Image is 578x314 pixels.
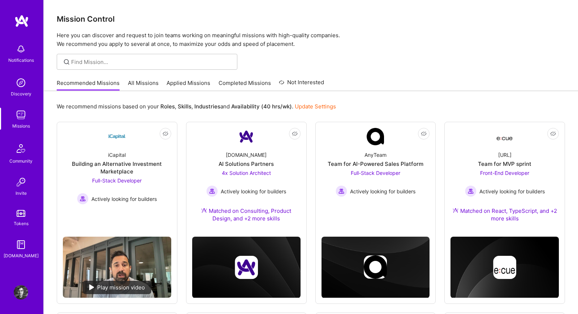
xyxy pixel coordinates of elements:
img: cover [192,237,301,298]
i: icon SearchGrey [62,58,71,66]
img: Company Logo [496,130,513,143]
img: play [89,284,94,290]
img: Company Logo [238,128,255,145]
span: 4x Solution Architect [222,170,271,176]
div: Matched on Consulting, Product Design, and +2 more skills [192,207,301,222]
div: AI Solutions Partners [219,160,274,168]
div: Team for MVP sprint [478,160,531,168]
span: Actively looking for builders [221,188,286,195]
img: guide book [14,237,28,252]
div: Building an Alternative Investment Marketplace [63,160,171,175]
img: User Avatar [14,285,28,300]
span: Full-Stack Developer [92,177,142,184]
div: [URL] [498,151,512,159]
h3: Mission Control [57,14,565,23]
p: We recommend missions based on your , , and . [57,103,336,110]
b: Roles [160,103,175,110]
span: Actively looking for builders [479,188,545,195]
p: Here you can discover and request to join teams working on meaningful missions with high-quality ... [57,31,565,48]
div: [DOMAIN_NAME] [4,252,39,259]
b: Industries [194,103,220,110]
div: Missions [12,122,30,130]
div: Community [9,157,33,165]
a: Update Settings [295,103,336,110]
div: Play mission video [83,281,151,294]
img: Actively looking for builders [77,193,89,205]
img: Actively looking for builders [206,185,218,197]
a: Company Logo[DOMAIN_NAME]AI Solutions Partners4x Solution Architect Actively looking for builders... [192,128,301,231]
div: iCapital [108,151,126,159]
img: teamwork [14,108,28,122]
a: Company LogoiCapitalBuilding an Alternative Investment MarketplaceFull-Stack Developer Actively l... [63,128,171,231]
img: Ateam Purple Icon [201,207,207,213]
img: tokens [17,210,25,217]
input: Find Mission... [71,58,232,66]
img: Community [12,140,30,157]
div: [DOMAIN_NAME] [226,151,267,159]
img: discovery [14,76,28,90]
a: Company Logo[URL]Team for MVP sprintFront-End Developer Actively looking for buildersActively loo... [450,128,559,231]
div: Notifications [8,56,34,64]
img: logo [14,14,29,27]
div: Invite [16,189,27,197]
a: Not Interested [279,78,324,91]
img: bell [14,42,28,56]
div: Matched on React, TypeScript, and +2 more skills [450,207,559,222]
b: Skills [178,103,191,110]
i: icon EyeClosed [292,131,298,137]
div: Tokens [14,220,29,227]
img: Company logo [364,255,387,279]
a: Completed Missions [219,79,271,91]
i: icon EyeClosed [163,131,168,137]
span: Full-Stack Developer [351,170,400,176]
span: Actively looking for builders [350,188,415,195]
div: Discovery [11,90,31,98]
b: Availability (40 hrs/wk) [231,103,292,110]
a: All Missions [128,79,159,91]
div: Team for AI-Powered Sales Platform [328,160,423,168]
img: Company logo [235,256,258,279]
img: Invite [14,175,28,189]
a: Applied Missions [167,79,210,91]
img: Actively looking for builders [336,185,347,197]
i: icon EyeClosed [421,131,427,137]
img: cover [322,237,430,298]
span: Actively looking for builders [91,195,157,203]
img: cover [450,237,559,298]
img: Ateam Purple Icon [453,207,458,213]
a: Recommended Missions [57,79,120,91]
img: Company Logo [367,128,384,145]
img: Company logo [493,256,516,279]
img: Company Logo [108,128,126,145]
span: Front-End Developer [480,170,529,176]
i: icon EyeClosed [550,131,556,137]
a: User Avatar [12,285,30,300]
img: No Mission [63,237,171,298]
div: AnyTeam [365,151,387,159]
img: Actively looking for builders [465,185,476,197]
a: Company LogoAnyTeamTeam for AI-Powered Sales PlatformFull-Stack Developer Actively looking for bu... [322,128,430,210]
